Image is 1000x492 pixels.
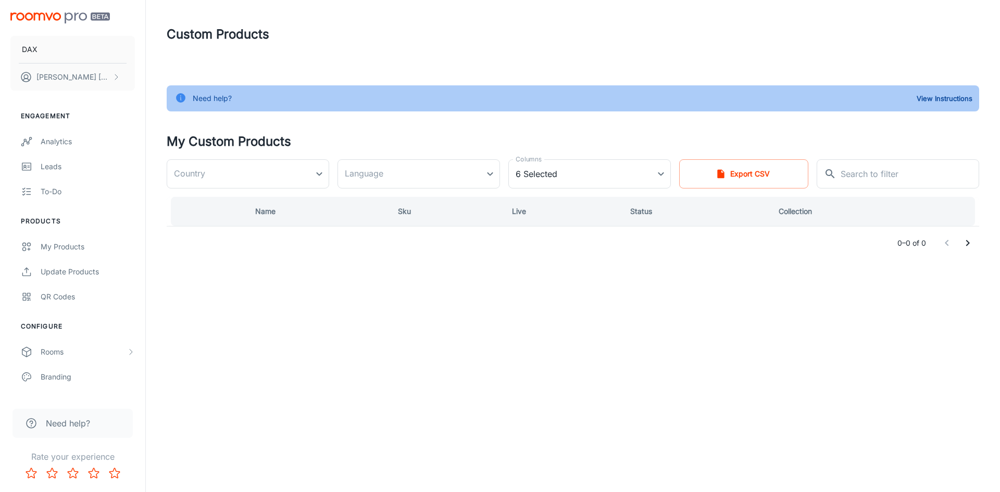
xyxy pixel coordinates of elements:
[41,266,135,277] div: Update Products
[36,71,110,83] p: [PERSON_NAME] [PERSON_NAME]
[957,233,978,254] button: Go to next page
[622,197,770,226] th: Status
[41,241,135,253] div: My Products
[10,36,135,63] button: DAX
[897,237,926,249] p: 0–0 of 0
[679,159,808,188] button: Export CSV
[841,159,979,188] input: Search to filter
[41,186,135,197] div: To-do
[41,291,135,302] div: QR Codes
[193,89,232,108] div: Need help?
[247,197,389,226] th: Name
[914,91,975,106] button: View Instructions
[10,12,110,23] img: Roomvo PRO Beta
[167,132,979,151] h4: My Custom Products
[516,155,542,163] label: Columns
[10,64,135,91] button: [PERSON_NAME] [PERSON_NAME]
[508,159,671,188] div: 6 Selected
[504,197,622,226] th: Live
[390,197,504,226] th: Sku
[41,161,135,172] div: Leads
[41,136,135,147] div: Analytics
[167,25,269,44] h1: Custom Products
[22,44,37,55] p: DAX
[770,197,979,226] th: Collection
